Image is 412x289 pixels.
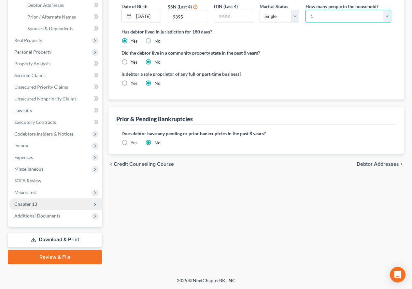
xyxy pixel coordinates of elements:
[9,93,102,105] a: Unsecured Nonpriority Claims
[154,38,161,44] label: No
[14,166,43,172] span: Miscellaneous
[14,154,33,160] span: Expenses
[22,11,102,23] a: Prior / Alternate Names
[121,49,391,56] label: Did the debtor live in a community property state in the past 8 years?
[9,58,102,70] a: Property Analysis
[14,143,29,148] span: Income
[108,162,114,167] i: chevron_left
[131,59,137,65] label: Yes
[14,178,41,183] span: SOFA Review
[131,38,137,44] label: Yes
[14,72,46,78] span: Secured Claims
[14,213,60,218] span: Additional Documents
[27,14,76,20] span: Prior / Alternate Names
[154,139,161,146] label: No
[8,232,102,247] a: Download & Print
[14,96,77,101] span: Unsecured Nonpriority Claims
[9,175,102,187] a: SOFA Review
[399,162,404,167] i: chevron_right
[357,162,404,167] button: Debtor Addresses chevron_right
[27,2,64,8] span: Debtor Addresses
[14,49,51,55] span: Personal Property
[9,70,102,81] a: Secured Claims
[168,3,192,10] label: SSN (Last 4)
[214,3,238,10] label: ITIN (Last 4)
[121,71,253,77] label: Is debtor a sole proprietor of any full or part-time business?
[108,162,174,167] button: chevron_left Credit Counseling Course
[14,84,68,90] span: Unsecured Priority Claims
[357,162,399,167] span: Debtor Addresses
[214,10,253,22] input: XXXX
[14,190,37,195] span: Means Test
[14,37,42,43] span: Real Property
[9,105,102,116] a: Lawsuits
[22,23,102,34] a: Spouses & Dependents
[9,81,102,93] a: Unsecured Priority Claims
[390,267,405,282] div: Open Intercom Messenger
[9,116,102,128] a: Executory Contracts
[131,80,137,86] label: Yes
[154,80,161,86] label: No
[154,59,161,65] label: No
[27,26,73,31] span: Spouses & Dependents
[134,10,161,22] input: MM/DD/YYYY
[14,108,32,113] span: Lawsuits
[121,3,148,10] label: Date of Birth
[121,28,391,35] label: Has debtor lived in jurisdiction for 180 days?
[14,119,56,125] span: Executory Contracts
[121,130,391,137] label: Does debtor have any pending or prior bankruptcies in the past 8 years?
[14,131,74,137] span: Codebtors Insiders & Notices
[114,162,174,167] span: Credit Counseling Course
[168,10,207,23] input: XXXX
[21,277,392,289] div: 2025 © NextChapterBK, INC
[8,250,102,264] a: Review & File
[260,3,288,10] label: Marital Status
[305,3,378,10] label: How many people in the household?
[14,61,50,66] span: Property Analysis
[116,115,193,123] div: Prior & Pending Bankruptcies
[14,201,37,207] span: Chapter 13
[131,139,137,146] label: Yes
